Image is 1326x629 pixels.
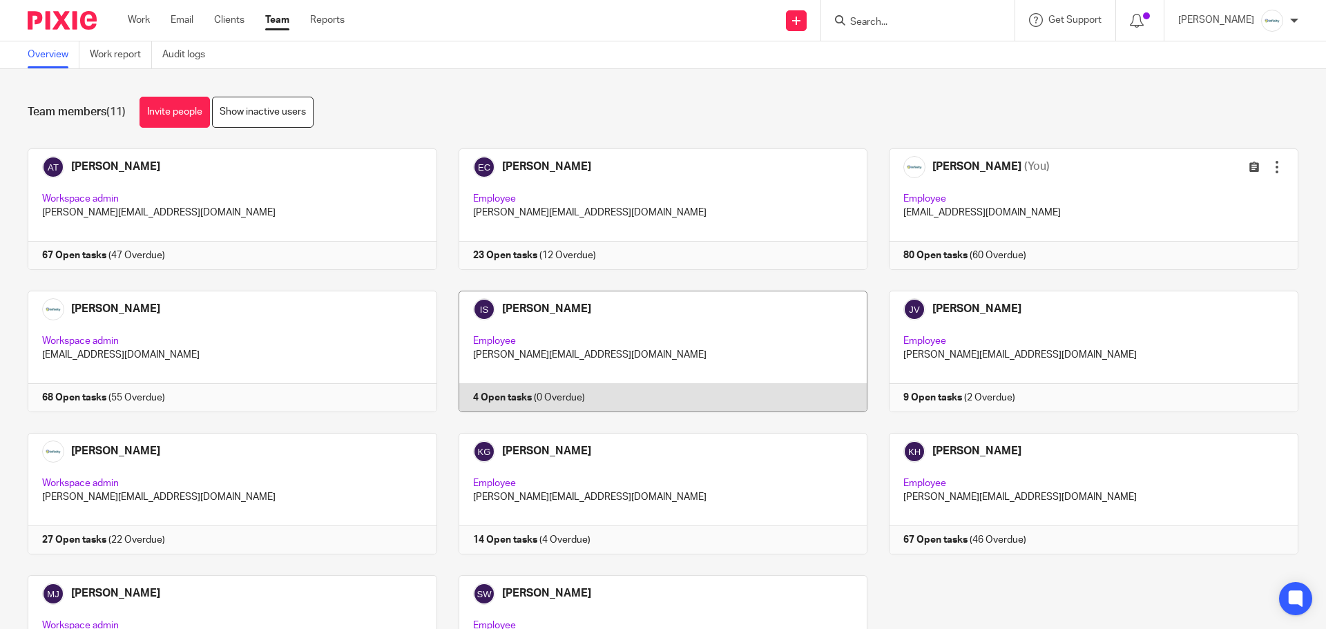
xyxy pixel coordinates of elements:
[162,41,215,68] a: Audit logs
[310,13,345,27] a: Reports
[849,17,973,29] input: Search
[265,13,289,27] a: Team
[128,13,150,27] a: Work
[140,97,210,128] a: Invite people
[1261,10,1283,32] img: Infinity%20Logo%20with%20Whitespace%20.png
[212,97,314,128] a: Show inactive users
[171,13,193,27] a: Email
[90,41,152,68] a: Work report
[214,13,244,27] a: Clients
[28,41,79,68] a: Overview
[1178,13,1254,27] p: [PERSON_NAME]
[28,11,97,30] img: Pixie
[1048,15,1102,25] span: Get Support
[28,105,126,119] h1: Team members
[106,106,126,117] span: (11)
